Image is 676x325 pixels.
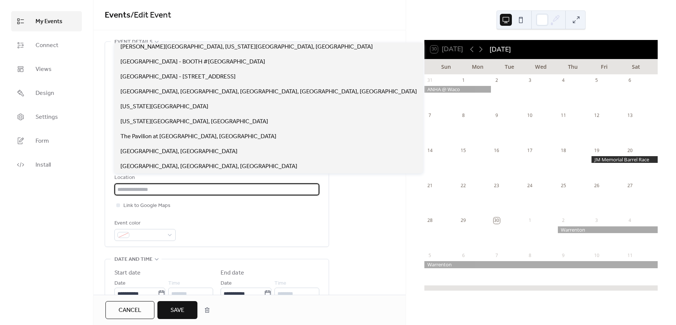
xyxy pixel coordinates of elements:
[424,86,491,93] div: ANHA @ Waco
[527,253,533,259] div: 8
[557,226,657,233] div: Warrenton
[593,253,600,259] div: 10
[114,38,153,47] span: Event details
[11,155,82,175] a: Install
[560,112,566,118] div: 11
[627,77,633,83] div: 6
[460,253,467,259] div: 6
[427,217,433,224] div: 28
[11,131,82,151] a: Form
[593,182,600,189] div: 26
[105,7,130,24] a: Events
[11,35,82,55] a: Connect
[427,112,433,118] div: 7
[120,147,237,156] span: [GEOGRAPHIC_DATA], [GEOGRAPHIC_DATA]
[527,77,533,83] div: 3
[105,301,154,319] button: Cancel
[120,117,268,126] span: [US_STATE][GEOGRAPHIC_DATA], [GEOGRAPHIC_DATA]
[120,43,373,52] span: [PERSON_NAME][GEOGRAPHIC_DATA], [US_STATE][GEOGRAPHIC_DATA], [GEOGRAPHIC_DATA]
[120,102,208,111] span: [US_STATE][GEOGRAPHIC_DATA]
[157,301,197,319] button: Save
[460,112,467,118] div: 8
[36,161,51,170] span: Install
[130,7,171,24] span: / Edit Event
[221,279,232,288] span: Date
[120,87,417,96] span: [GEOGRAPHIC_DATA], [GEOGRAPHIC_DATA], [GEOGRAPHIC_DATA], [GEOGRAPHIC_DATA], [GEOGRAPHIC_DATA]
[527,182,533,189] div: 24
[589,59,620,74] div: Fri
[593,77,600,83] div: 5
[430,59,462,74] div: Sun
[527,147,533,154] div: 17
[494,182,500,189] div: 23
[170,306,184,315] span: Save
[11,59,82,79] a: Views
[494,112,500,118] div: 9
[525,59,557,74] div: Wed
[114,269,141,278] div: Start date
[527,217,533,224] div: 1
[36,137,49,146] span: Form
[460,77,467,83] div: 1
[120,132,276,141] span: The Pavilion at [GEOGRAPHIC_DATA], [GEOGRAPHIC_DATA]
[627,182,633,189] div: 27
[36,41,58,50] span: Connect
[460,147,467,154] div: 15
[427,182,433,189] div: 21
[36,65,52,74] span: Views
[460,217,467,224] div: 29
[114,255,153,264] span: Date and time
[119,306,141,315] span: Cancel
[627,112,633,118] div: 13
[591,156,658,163] div: JM Memorial Barrel Race
[11,83,82,103] a: Design
[593,217,600,224] div: 3
[560,217,566,224] div: 2
[620,59,652,74] div: Sat
[221,269,244,278] div: End date
[114,219,174,228] div: Event color
[427,77,433,83] div: 31
[36,89,54,98] span: Design
[120,162,297,171] span: [GEOGRAPHIC_DATA], [GEOGRAPHIC_DATA], [GEOGRAPHIC_DATA]
[494,59,525,74] div: Tue
[114,279,126,288] span: Date
[627,253,633,259] div: 11
[560,147,566,154] div: 18
[627,147,633,154] div: 20
[593,147,600,154] div: 19
[593,112,600,118] div: 12
[123,201,170,210] span: Link to Google Maps
[11,11,82,31] a: My Events
[489,44,511,54] div: [DATE]
[168,279,180,288] span: Time
[120,58,265,66] span: [GEOGRAPHIC_DATA] - BOOTH #[GEOGRAPHIC_DATA]
[114,173,318,182] div: Location
[36,113,58,122] span: Settings
[557,59,589,74] div: Thu
[462,59,494,74] div: Mon
[427,147,433,154] div: 14
[427,253,433,259] div: 5
[494,253,500,259] div: 7
[494,147,500,154] div: 16
[560,182,566,189] div: 25
[120,72,236,81] span: [GEOGRAPHIC_DATA] - [STREET_ADDRESS]
[560,253,566,259] div: 9
[36,17,62,26] span: My Events
[11,107,82,127] a: Settings
[560,77,566,83] div: 4
[527,112,533,118] div: 10
[424,261,658,268] div: Warrenton
[274,279,286,288] span: Time
[627,217,633,224] div: 4
[494,77,500,83] div: 2
[460,182,467,189] div: 22
[494,217,500,224] div: 30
